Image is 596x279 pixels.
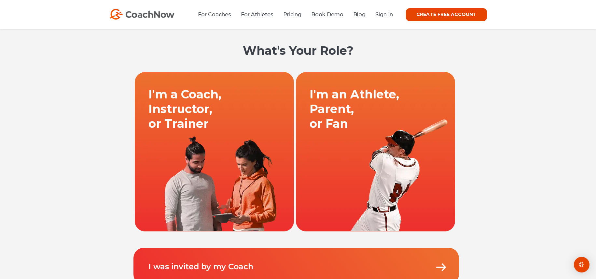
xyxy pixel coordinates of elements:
[109,9,174,20] img: CoachNow Logo
[574,257,589,272] div: Open Intercom Messenger
[241,11,273,18] a: For Athletes
[283,11,301,18] a: Pricing
[406,8,487,21] a: CREATE FREE ACCOUNT
[353,11,366,18] a: Blog
[198,11,231,18] a: For Coaches
[311,11,343,18] a: Book Demo
[148,262,253,271] a: I was invited by my Coach
[435,261,448,274] img: Arrow.png
[375,11,393,18] a: Sign In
